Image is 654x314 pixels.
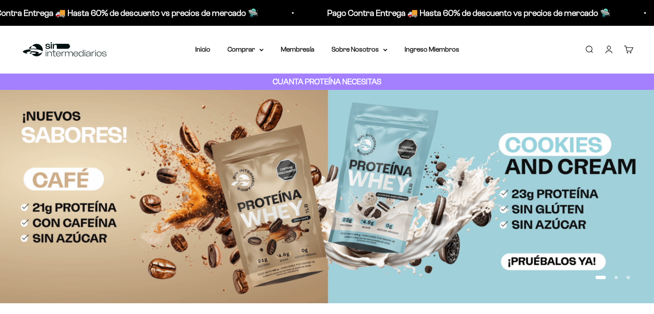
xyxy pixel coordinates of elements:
summary: Comprar [227,44,264,55]
a: Inicio [195,46,210,53]
a: Ingreso Miembros [405,46,459,53]
summary: Sobre Nosotros [332,44,387,55]
p: Pago Contra Entrega 🚚 Hasta 60% de descuento vs precios de mercado 🛸 [326,6,610,20]
strong: CUANTA PROTEÍNA NECESITAS [273,77,381,86]
a: Membresía [281,46,314,53]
